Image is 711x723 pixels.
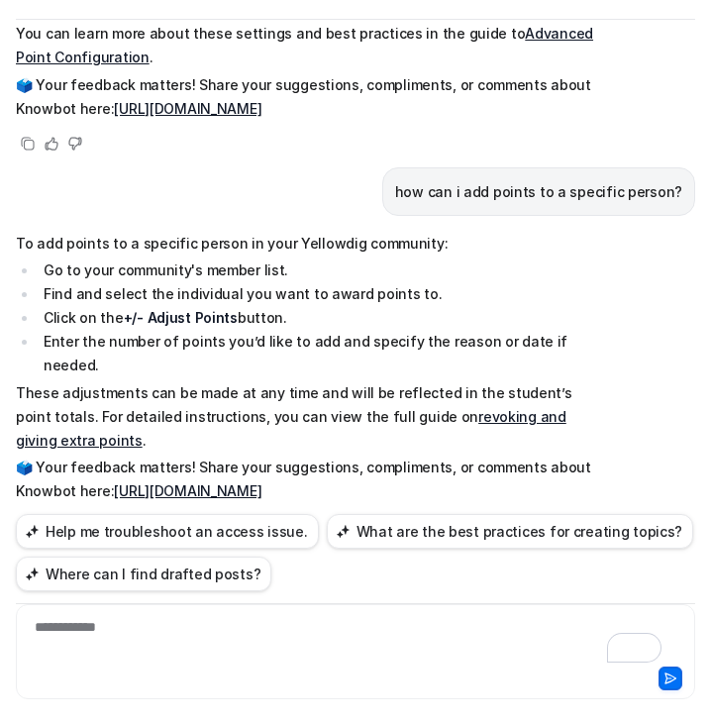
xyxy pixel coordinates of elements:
[38,330,595,377] li: Enter the number of points you’d like to add and specify the reason or date if needed.
[114,100,261,117] a: [URL][DOMAIN_NAME]
[16,22,595,69] p: You can learn more about these settings and best practices in the guide to .
[16,232,595,256] p: To add points to a specific person in your Yellowdig community:
[16,408,566,449] a: revoking and giving extra points
[16,514,319,549] button: Help me troubleshoot an access issue.
[16,456,595,503] p: 🗳️ Your feedback matters! Share your suggestions, compliments, or comments about Knowbot here:
[16,73,595,121] p: 🗳️ Your feedback matters! Share your suggestions, compliments, or comments about Knowbot here:
[114,482,261,499] a: [URL][DOMAIN_NAME]
[16,381,595,453] p: These adjustments can be made at any time and will be reflected in the student’s point totals. Fo...
[38,306,595,330] li: Click on the button.
[16,557,271,591] button: Where can I find drafted posts?
[38,258,595,282] li: Go to your community's member list.
[124,309,238,326] strong: +/- Adjust Points
[327,514,694,549] button: What are the best practices for creating topics?
[395,180,682,204] p: how can i add points to a specific person?
[21,617,675,663] div: To enrich screen reader interactions, please activate Accessibility in Grammarly extension settings
[38,282,595,306] li: Find and select the individual you want to award points to.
